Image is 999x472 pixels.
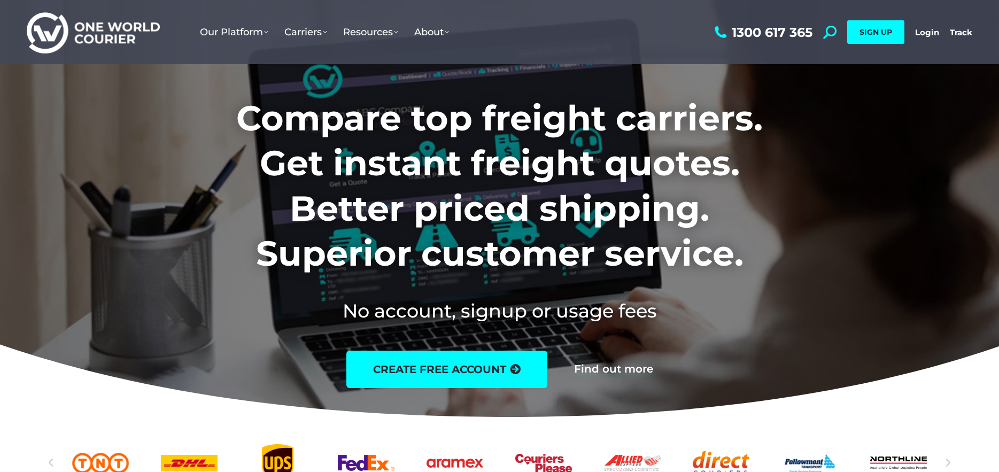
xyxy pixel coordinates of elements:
a: Carriers [276,16,335,49]
a: create free account [346,351,547,388]
span: Carriers [284,26,327,38]
a: Our Platform [192,16,276,49]
a: Find out more [574,363,653,375]
a: Track [950,27,972,37]
img: One World Courier [27,11,160,54]
span: Resources [343,26,398,38]
h2: No account, signup or usage fees [166,298,833,324]
span: About [414,26,449,38]
a: Login [915,27,939,37]
span: Our Platform [200,26,268,38]
a: 1300 617 365 [712,26,812,39]
h1: Compare top freight carriers. Get instant freight quotes. Better priced shipping. Superior custom... [166,96,833,276]
a: SIGN UP [847,20,904,44]
a: About [406,16,457,49]
a: Resources [335,16,406,49]
span: SIGN UP [859,27,892,37]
